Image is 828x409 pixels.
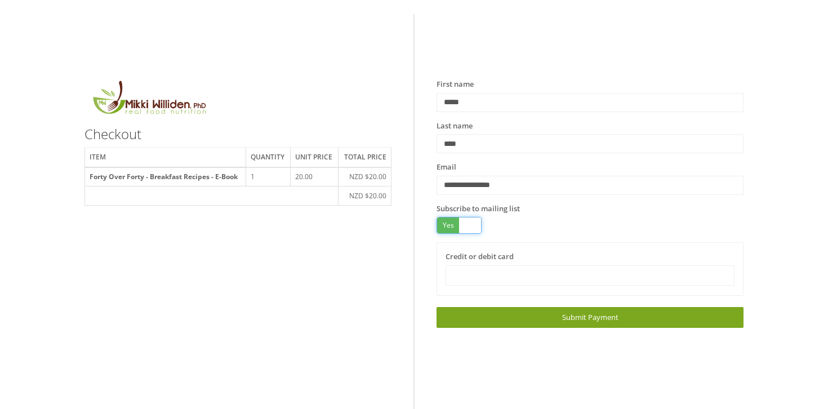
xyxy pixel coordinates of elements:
label: Last name [437,121,473,132]
label: Email [437,162,456,173]
td: 1 [246,167,291,186]
iframe: Secure card payment input frame [453,270,727,280]
td: 20.00 [291,167,339,186]
th: Total price [338,148,391,167]
td: NZD $20.00 [338,186,391,206]
label: Subscribe to mailing list [437,203,520,215]
th: Quantity [246,148,291,167]
th: Item [85,148,246,167]
label: First name [437,79,474,90]
label: Credit or debit card [446,251,514,263]
span: Yes [437,217,459,233]
a: Submit Payment [437,307,744,328]
img: MikkiLogoMain.png [84,79,213,121]
h3: Checkout [84,127,391,141]
td: NZD $20.00 [338,167,391,186]
th: Forty Over Forty - Breakfast Recipes - E-Book [85,167,246,186]
th: Unit price [291,148,339,167]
